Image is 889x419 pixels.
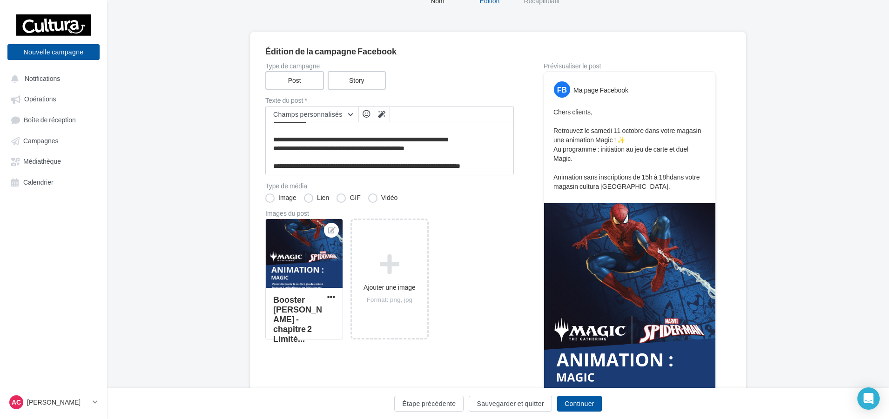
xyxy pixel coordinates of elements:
[23,178,54,186] span: Calendrier
[266,106,358,122] button: Champs personnalisés
[573,86,628,95] div: Ma page Facebook
[265,210,514,217] div: Images du post
[12,398,21,407] span: AC
[6,90,101,107] a: Opérations
[557,396,602,412] button: Continuer
[27,398,89,407] p: [PERSON_NAME]
[24,116,76,124] span: Boîte de réception
[265,71,324,90] label: Post
[6,70,98,86] button: Notifications
[25,74,60,82] span: Notifications
[6,173,101,190] a: Calendrier
[24,95,56,103] span: Opérations
[7,393,100,411] a: AC [PERSON_NAME]
[368,193,398,203] label: Vidéo
[469,396,552,412] button: Sauvegarder et quitter
[337,193,360,203] label: GIF
[265,193,296,203] label: Image
[553,107,706,191] p: Chers clients, Retrouvez le samedi 11 octobre dans votre magasin une animation Magic ! ✨ Au progr...
[265,97,514,104] label: Texte du post *
[265,63,514,69] label: Type de campagne
[554,81,570,98] div: FB
[6,132,101,149] a: Campagnes
[304,193,329,203] label: Lien
[6,111,101,128] a: Boîte de réception
[23,158,61,166] span: Médiathèque
[394,396,464,412] button: Étape précédente
[6,153,101,169] a: Médiathèque
[328,71,386,90] label: Story
[265,183,514,189] label: Type de média
[273,110,343,118] span: Champs personnalisés
[544,63,716,69] div: Prévisualiser le post
[23,137,59,145] span: Campagnes
[7,44,100,60] button: Nouvelle campagne
[857,387,880,410] div: Open Intercom Messenger
[273,294,322,344] div: Booster [PERSON_NAME] - chapitre 2 Limité...
[265,47,731,55] div: Édition de la campagne Facebook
